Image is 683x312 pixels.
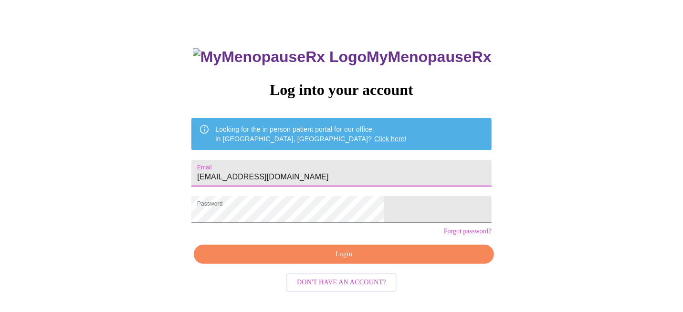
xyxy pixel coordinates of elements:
button: Don't have an account? [286,273,397,292]
img: MyMenopauseRx Logo [193,48,367,66]
h3: MyMenopauseRx [193,48,492,66]
a: Don't have an account? [284,278,399,286]
div: Looking for the in person patient portal for our office in [GEOGRAPHIC_DATA], [GEOGRAPHIC_DATA]? [215,121,407,147]
button: Login [194,245,494,264]
span: Don't have an account? [297,277,386,289]
a: Forgot password? [444,228,492,235]
h3: Log into your account [191,81,491,99]
a: Click here! [374,135,407,143]
span: Login [205,249,483,260]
